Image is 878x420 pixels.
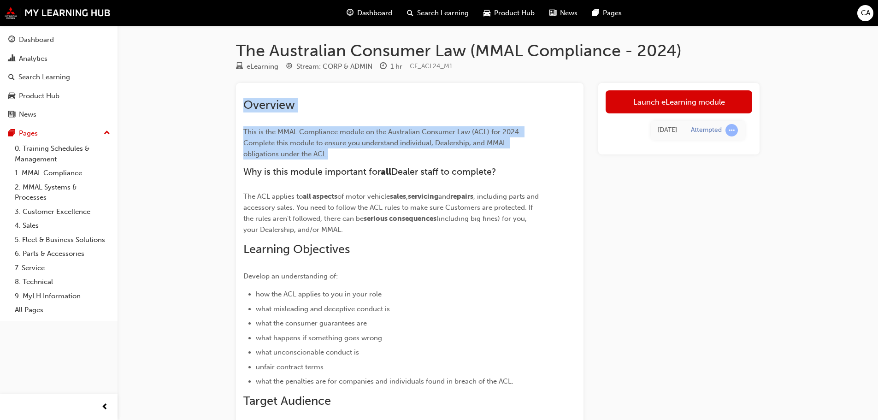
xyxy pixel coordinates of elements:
div: eLearning [247,61,278,72]
h1: The Australian Consumer Law (MMAL Compliance - 2024) [236,41,760,61]
span: Learning Objectives [243,242,350,256]
span: how the ACL applies to you in your role [256,290,382,298]
span: and [438,192,450,201]
span: chart-icon [8,55,15,63]
div: Type [236,61,278,72]
a: Launch eLearning module [606,90,752,113]
a: 6. Parts & Accessories [11,247,114,261]
a: News [4,106,114,123]
span: what unconscionable conduct is [256,348,359,356]
span: The ACL applies to [243,192,303,201]
span: repairs [450,192,473,201]
a: car-iconProduct Hub [476,4,542,23]
div: Dashboard [19,35,54,45]
span: servicing [408,192,438,201]
span: what happens if something goes wrong [256,334,382,342]
a: Product Hub [4,88,114,105]
div: Pages [19,128,38,139]
span: Dashboard [357,8,392,18]
span: what the consumer guarantees are [256,319,367,327]
button: Pages [4,125,114,142]
a: Search Learning [4,69,114,86]
span: , [406,192,408,201]
span: Product Hub [494,8,535,18]
span: Develop an understanding of: [243,272,338,280]
a: 0. Training Schedules & Management [11,142,114,166]
span: car-icon [483,7,490,19]
span: news-icon [549,7,556,19]
span: Dealer staff to complete? [391,166,496,177]
span: Learning resource code [410,62,453,70]
a: 4. Sales [11,219,114,233]
a: guage-iconDashboard [339,4,400,23]
a: 7. Service [11,261,114,275]
a: 5. Fleet & Business Solutions [11,233,114,247]
span: This is the MMAL Compliance module on the Australian Consumer Law (ACL) for 2024. Complete this m... [243,128,523,158]
button: CA [857,5,873,21]
span: all [381,166,391,177]
span: CA [861,8,870,18]
span: all aspects [303,192,337,201]
span: target-icon [286,63,293,71]
div: Stream [286,61,372,72]
span: serious consequences [364,214,436,223]
span: Overview [243,98,295,112]
span: pages-icon [592,7,599,19]
div: Product Hub [19,91,59,101]
span: of motor vehicle [337,192,390,201]
a: pages-iconPages [585,4,629,23]
div: Duration [380,61,402,72]
span: what the penalties are for companies and individuals found in breach of the ACL. [256,377,513,385]
span: , including parts and accessory sales. You need to follow the ACL rules to make sure Customers ar... [243,192,541,223]
a: search-iconSearch Learning [400,4,476,23]
a: news-iconNews [542,4,585,23]
span: Why is this module important for [243,166,381,177]
a: Analytics [4,50,114,67]
span: guage-icon [8,36,15,44]
span: what misleading and deceptive conduct is [256,305,390,313]
a: 3. Customer Excellence [11,205,114,219]
button: DashboardAnalyticsSearch LearningProduct HubNews [4,30,114,125]
a: 9. MyLH Information [11,289,114,303]
span: guage-icon [347,7,354,19]
span: car-icon [8,92,15,101]
div: Stream: CORP & ADMIN [296,61,372,72]
span: Target Audience [243,394,331,408]
span: prev-icon [101,402,108,413]
span: pages-icon [8,130,15,138]
div: Search Learning [18,72,70,83]
span: News [560,8,577,18]
div: 1 hr [390,61,402,72]
div: News [19,109,36,120]
span: learningResourceType_ELEARNING-icon [236,63,243,71]
div: Mon Sep 22 2025 16:47:35 GMT+1000 (Australian Eastern Standard Time) [658,125,677,136]
span: Search Learning [417,8,469,18]
a: All Pages [11,303,114,317]
span: news-icon [8,111,15,119]
img: mmal [5,7,111,19]
div: Analytics [19,53,47,64]
div: Attempted [691,126,722,135]
a: Dashboard [4,31,114,48]
a: 8. Technical [11,275,114,289]
span: sales [390,192,406,201]
span: up-icon [104,127,110,139]
span: search-icon [407,7,413,19]
span: unfair contract terms [256,363,324,371]
span: clock-icon [380,63,387,71]
span: Pages [603,8,622,18]
span: search-icon [8,73,15,82]
span: learningRecordVerb_ATTEMPT-icon [725,124,738,136]
a: 1. MMAL Compliance [11,166,114,180]
a: 2. MMAL Systems & Processes [11,180,114,205]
